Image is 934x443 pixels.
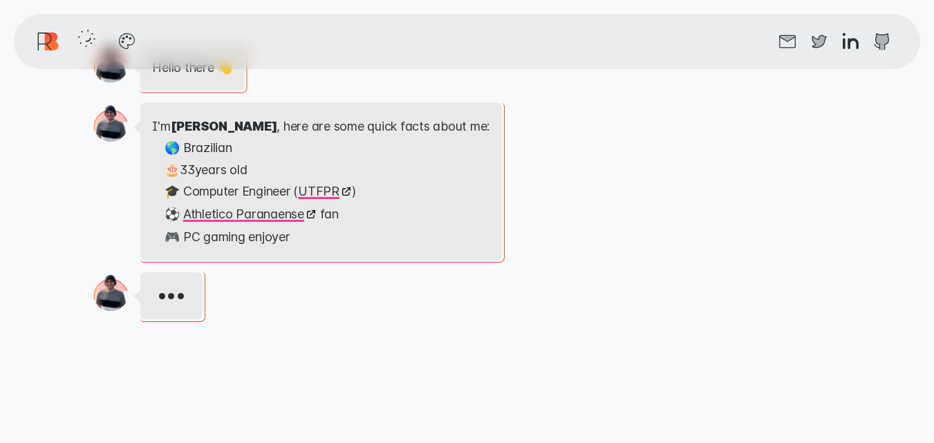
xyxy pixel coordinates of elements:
div: Message list [93,103,841,325]
li: 🎮 PC gaming enjoyer [165,226,477,247]
li: 🎂 33 years old [165,159,477,180]
img: A smiley Renato [92,274,129,311]
li: 🎓 Computer Engineer ( ) [165,180,477,203]
a: Athletico Paranaense [182,207,318,221]
a: UTFPR [297,184,353,198]
div: I'm , here are some quick facts about me: [140,103,503,260]
strong: [PERSON_NAME] [171,119,277,133]
li: 🌎 Brazilian [165,137,477,158]
li: ⚽ fan [165,203,477,226]
img: A smiley Renato [92,105,129,142]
